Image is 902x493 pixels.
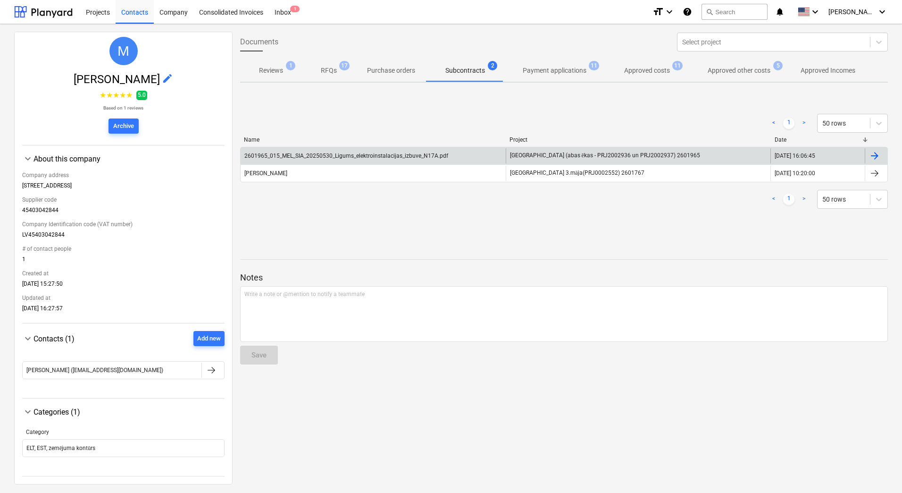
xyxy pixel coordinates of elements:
div: MEL [109,37,138,65]
a: Previous page [768,194,779,205]
div: [DATE] 16:27:57 [22,305,225,315]
iframe: Chat Widget [855,448,902,493]
span: 5 [773,61,783,70]
div: Supplier code [22,193,225,207]
span: 17 [339,61,350,70]
div: [PERSON_NAME] [244,170,287,177]
div: 1 [22,256,225,266]
span: keyboard_arrow_down [22,406,33,417]
div: [DATE] 10:20:00 [775,170,815,177]
span: [PERSON_NAME] [828,8,876,16]
div: [DATE] 16:06:45 [775,153,815,159]
div: Archive [113,121,134,132]
div: Updated at [22,291,225,305]
div: Category [26,429,221,435]
i: Knowledge base [683,6,692,17]
button: Add new [193,331,225,346]
button: Search [702,4,768,20]
span: Nīcgales iela (abas ēkas - PRJ2002936 un PRJ2002937) 2601965 [510,152,700,159]
span: Documents [240,36,278,48]
div: Company Identification code (VAT number) [22,217,225,231]
span: 5.0 [136,91,147,100]
span: edit [162,73,173,84]
p: Approved Incomes [801,66,855,76]
span: keyboard_arrow_down [22,153,33,164]
span: ★ [113,90,119,101]
span: ★ [126,90,133,101]
div: 45403042844 [22,207,225,217]
span: 2 [488,61,497,70]
div: # of contact people [22,242,225,256]
div: Categories (1) [22,417,225,468]
span: 1 [286,61,295,70]
span: Ropažu ielas 3.māja(PRJ0002552) 2601767 [510,170,644,177]
span: 11 [589,61,599,70]
div: Categories (1) [33,408,225,416]
span: ★ [100,90,106,101]
p: Notes [240,272,888,283]
button: Archive [109,119,139,134]
div: About this company [33,154,225,163]
div: Date [775,136,861,143]
span: M [117,43,129,59]
span: Contacts (1) [33,334,75,343]
div: Company address [22,168,225,182]
div: [PERSON_NAME] ([EMAIL_ADDRESS][DOMAIN_NAME]) [26,367,163,374]
span: ★ [119,90,126,101]
p: Reviews [259,66,283,76]
p: Payment applications [523,66,586,76]
div: Categories (1) [22,406,225,417]
div: LV45403042844 [22,231,225,242]
div: About this company [22,164,225,315]
span: keyboard_arrow_down [22,333,33,344]
p: Approved other costs [708,66,770,76]
span: 1 [290,6,300,12]
span: ★ [106,90,113,101]
span: 11 [672,61,683,70]
div: Created at [22,266,225,280]
span: [PERSON_NAME] [74,73,162,86]
i: format_size [652,6,664,17]
i: keyboard_arrow_down [877,6,888,17]
a: Page 1 is your current page [783,118,794,129]
a: Next page [798,118,810,129]
span: search [706,8,713,16]
div: About this company [22,153,225,164]
i: keyboard_arrow_down [810,6,821,17]
div: Project [509,136,768,143]
div: Contacts (1)Add new [22,331,225,346]
p: Purchase orders [367,66,415,76]
div: Add new [197,333,221,344]
p: Approved costs [624,66,670,76]
i: keyboard_arrow_down [664,6,675,17]
div: [DATE] 15:27:50 [22,280,225,291]
div: Contacts (1)Add new [22,346,225,391]
div: ELT, EST, zemējuma kontūrs [26,445,95,452]
p: RFQs [321,66,337,76]
a: Next page [798,194,810,205]
i: notifications [775,6,785,17]
a: Previous page [768,118,779,129]
p: Subcontracts [445,66,485,76]
div: 2601965_015_MEL_SIA_20250530_Ligums_elektroinstalacijas_izbuve_N17A.pdf [244,153,448,159]
div: Name [244,136,502,143]
div: [STREET_ADDRESS] [22,182,225,193]
p: Based on 1 reviews [100,105,147,111]
a: Page 1 is your current page [783,194,794,205]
